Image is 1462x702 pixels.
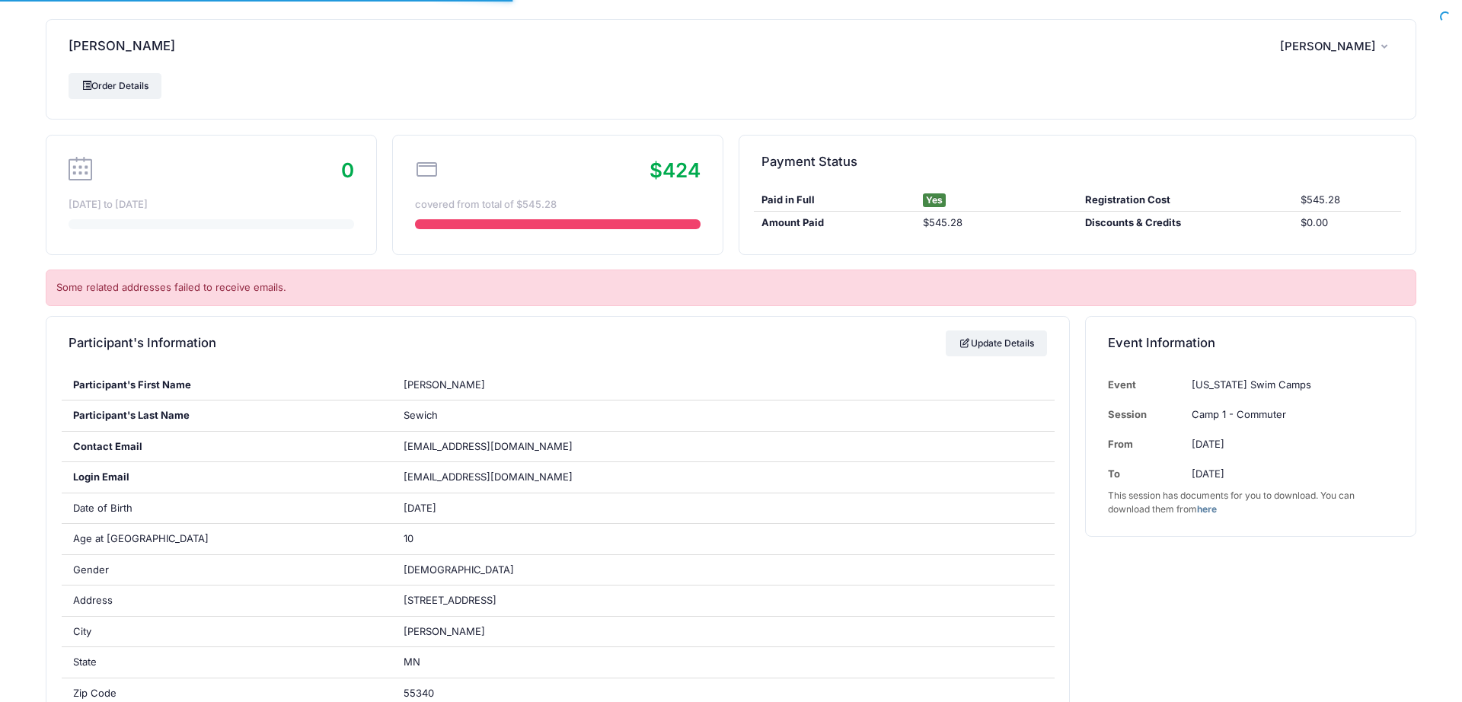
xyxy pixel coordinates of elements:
span: [PERSON_NAME] [404,378,485,391]
h4: Participant's Information [69,321,216,365]
td: [DATE] [1184,459,1393,489]
div: This session has documents for you to download. You can download them from [1108,489,1393,516]
span: MN [404,656,420,668]
a: Update Details [946,330,1047,356]
span: [STREET_ADDRESS] [404,594,496,606]
div: Registration Cost [1077,193,1293,208]
a: Order Details [69,73,161,99]
span: 10 [404,532,413,544]
div: Amount Paid [754,215,915,231]
span: [EMAIL_ADDRESS][DOMAIN_NAME] [404,440,573,452]
td: Camp 1 - Commuter [1184,400,1393,429]
a: here [1197,503,1217,515]
div: $545.28 [1293,193,1401,208]
span: [EMAIL_ADDRESS][DOMAIN_NAME] [404,470,594,485]
span: Sewich [404,409,438,421]
span: [DATE] [404,502,436,514]
td: Event [1108,370,1184,400]
div: Paid in Full [754,193,915,208]
span: [PERSON_NAME] [404,625,485,637]
div: Contact Email [62,432,393,462]
td: From [1108,429,1184,459]
button: [PERSON_NAME] [1280,29,1393,64]
span: $424 [650,158,701,182]
div: Some related addresses failed to receive emails. [46,270,1416,306]
div: City [62,617,393,647]
td: To [1108,459,1184,489]
div: Participant's Last Name [62,400,393,431]
div: Participant's First Name [62,370,393,400]
div: Date of Birth [62,493,393,524]
td: [US_STATE] Swim Camps [1184,370,1393,400]
span: [DEMOGRAPHIC_DATA] [404,563,514,576]
div: $0.00 [1293,215,1401,231]
div: covered from total of $545.28 [415,197,701,212]
div: $545.28 [916,215,1077,231]
h4: [PERSON_NAME] [69,25,175,69]
div: Age at [GEOGRAPHIC_DATA] [62,524,393,554]
div: [DATE] to [DATE] [69,197,354,212]
span: Yes [923,193,946,207]
td: [DATE] [1184,429,1393,459]
div: Gender [62,555,393,586]
h4: Payment Status [761,140,857,183]
span: 0 [341,158,354,182]
div: Address [62,586,393,616]
div: Discounts & Credits [1077,215,1293,231]
span: 55340 [404,687,434,699]
div: Login Email [62,462,393,493]
span: [PERSON_NAME] [1280,40,1376,53]
td: Session [1108,400,1184,429]
h4: Event Information [1108,321,1215,365]
div: State [62,647,393,678]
